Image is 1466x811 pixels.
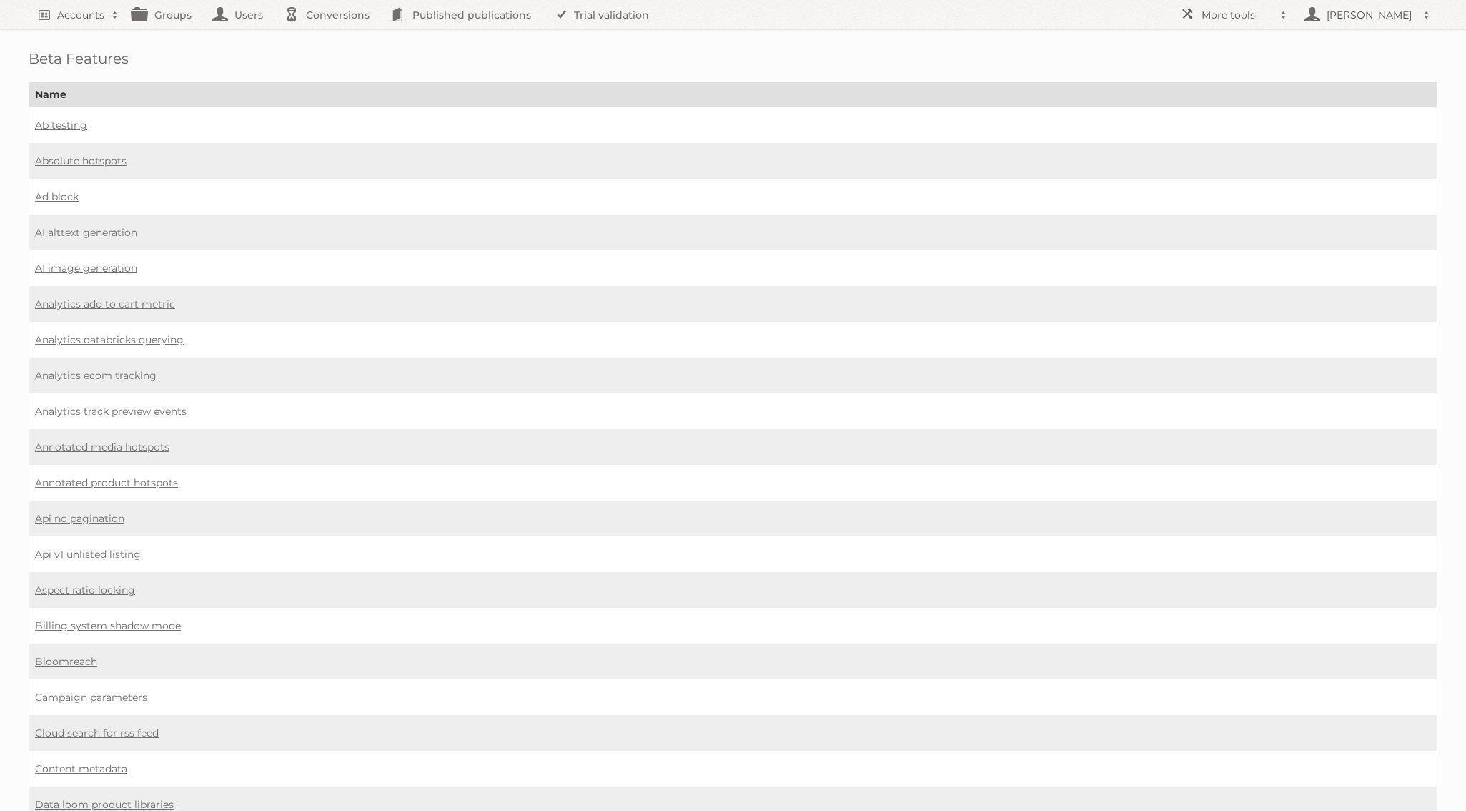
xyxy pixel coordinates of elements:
[35,512,124,525] a: Api no pagination
[29,50,1437,67] h1: Beta Features
[35,405,187,418] a: Analytics track preview events
[35,298,175,310] a: Analytics add to cart metric
[35,441,169,453] a: Annotated media hotspots
[35,727,159,739] a: Cloud search for rss feed
[35,476,178,489] a: Annotated product hotspots
[57,8,104,22] h2: Accounts
[35,798,174,811] a: Data loom product libraries
[29,82,1437,107] th: Name
[1202,8,1273,22] h2: More tools
[35,262,137,275] a: AI image generation
[35,190,79,203] a: Ad block
[35,226,137,239] a: AI alttext generation
[35,584,135,596] a: Aspect ratio locking
[35,154,127,167] a: Absolute hotspots
[35,333,184,346] a: Analytics databricks querying
[35,369,157,382] a: Analytics ecom tracking
[35,691,147,704] a: Campaign parameters
[35,655,97,668] a: Bloomreach
[35,119,87,132] a: Ab testing
[1323,8,1416,22] h2: [PERSON_NAME]
[35,548,141,561] a: Api v1 unlisted listing
[35,619,181,632] a: Billing system shadow mode
[35,762,127,775] a: Content metadata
